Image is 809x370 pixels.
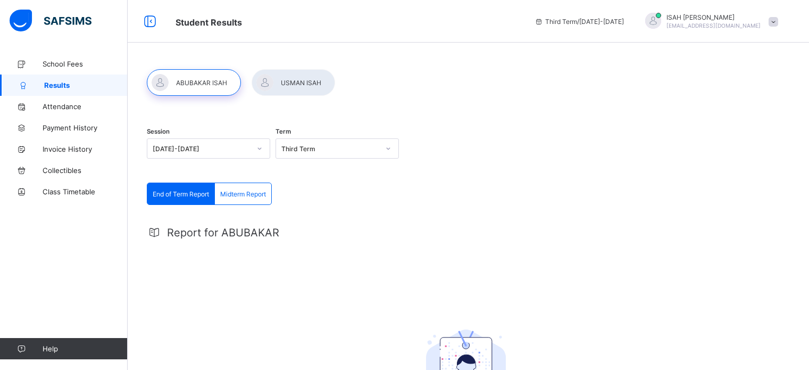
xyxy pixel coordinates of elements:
span: ISAH [PERSON_NAME] [666,13,761,21]
div: Third Term [281,145,379,153]
span: Results [44,81,128,89]
span: Session [147,128,170,135]
div: [DATE]-[DATE] [153,145,251,153]
span: Student Results [176,17,242,28]
span: [EMAIL_ADDRESS][DOMAIN_NAME] [666,22,761,29]
span: Collectibles [43,166,128,175]
span: Term [276,128,291,135]
span: Attendance [43,102,128,111]
span: Invoice History [43,145,128,153]
span: Help [43,344,127,353]
span: Report for ABUBAKAR [167,226,279,239]
span: School Fees [43,60,128,68]
span: End of Term Report [153,190,209,198]
span: session/term information [535,18,624,26]
span: Class Timetable [43,187,128,196]
img: safsims [10,10,91,32]
span: Midterm Report [220,190,266,198]
div: ISAHIBRAHIM [635,13,783,30]
span: Payment History [43,124,128,132]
